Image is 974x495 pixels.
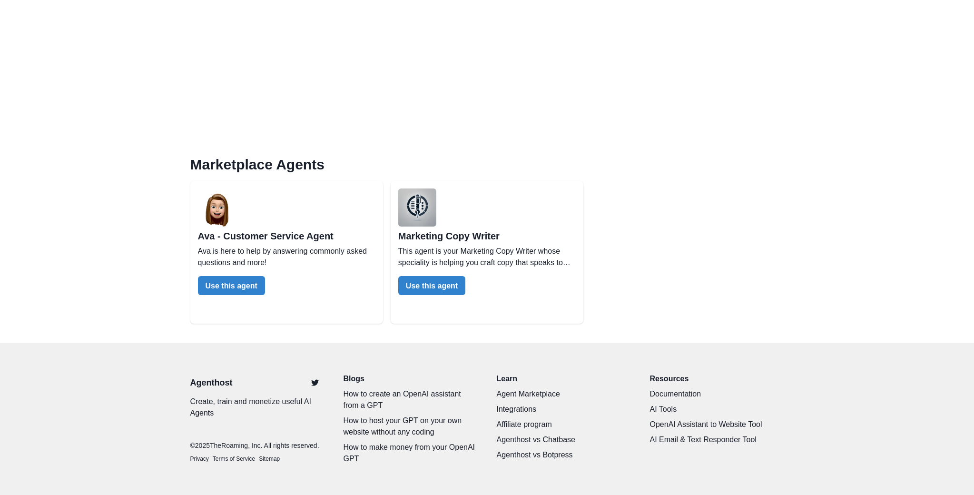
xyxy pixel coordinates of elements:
h2: Marketing Copy Writer [398,230,576,242]
a: Agenthost [190,376,233,389]
a: OpenAI Assistant to Website Tool [650,419,784,430]
a: Integrations [497,404,631,415]
a: How to make money from your OpenAI GPT [344,442,478,465]
button: Use this agent [198,276,265,295]
p: Resources [650,373,784,385]
a: Affiliate program [497,419,631,430]
a: How to create an OpenAI assistant from a GPT [344,388,478,411]
p: Create, train and monetize useful AI Agents [190,396,325,419]
p: © 2025 TheRoaming, Inc. All rights reserved. [190,441,325,451]
a: Agent Marketplace [497,388,631,400]
a: Sitemap [259,455,280,463]
p: Ava is here to help by answering commonly asked questions and more! [198,246,375,268]
a: AI Tools [650,404,784,415]
a: Agenthost vs Botpress [497,449,631,461]
h2: Ava - Customer Service Agent [198,230,375,242]
a: Privacy [190,455,209,463]
a: Documentation [650,388,784,400]
a: Twitter [305,373,325,392]
a: How to host your GPT on your own website without any coding [344,415,478,438]
a: Terms of Service [213,455,255,463]
a: Agenthost vs Chatbase [497,434,631,445]
p: Learn [497,373,631,385]
h2: Marketplace Agents [190,156,784,173]
button: Use this agent [398,276,465,295]
img: user%2F2%2Fb7ac5808-39ff-453c-8ce1-b371fabf5c1b [198,188,236,227]
a: Blogs [344,373,478,385]
img: user%2F2%2Fdef768d2-bb31-48e1-a725-94a4e8c437fd [398,188,436,227]
a: AI Email & Text Responder Tool [650,434,784,445]
p: This agent is your Marketing Copy Writer whose speciality is helping you craft copy that speaks t... [398,246,576,268]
